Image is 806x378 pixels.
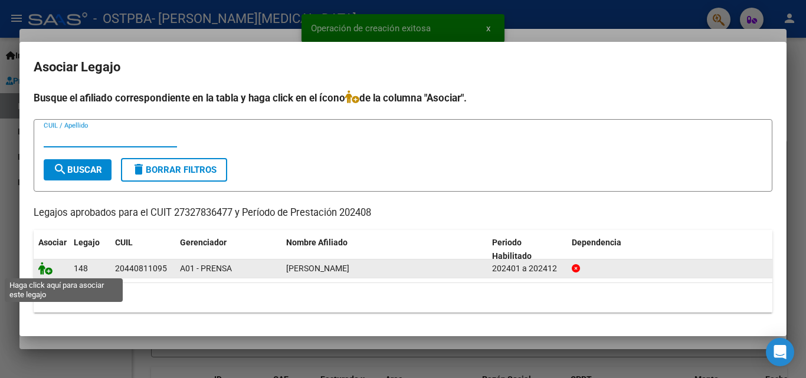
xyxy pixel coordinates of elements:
[34,283,772,313] div: 1 registros
[121,158,227,182] button: Borrar Filtros
[34,56,772,78] h2: Asociar Legajo
[74,264,88,273] span: 148
[180,238,227,247] span: Gerenciador
[766,338,794,366] div: Open Intercom Messenger
[34,230,69,269] datatable-header-cell: Asociar
[74,238,100,247] span: Legajo
[53,165,102,175] span: Buscar
[115,262,167,275] div: 20440811095
[132,162,146,176] mat-icon: delete
[180,264,232,273] span: A01 - PRENSA
[286,264,349,273] span: ARNDT FRANCO
[286,238,348,247] span: Nombre Afiliado
[53,162,67,176] mat-icon: search
[34,90,772,106] h4: Busque el afiliado correspondiente en la tabla y haga click en el ícono de la columna "Asociar".
[38,238,67,247] span: Asociar
[115,238,133,247] span: CUIL
[492,262,562,275] div: 202401 a 202412
[567,230,773,269] datatable-header-cell: Dependencia
[492,238,532,261] span: Periodo Habilitado
[487,230,567,269] datatable-header-cell: Periodo Habilitado
[281,230,487,269] datatable-header-cell: Nombre Afiliado
[44,159,112,180] button: Buscar
[572,238,621,247] span: Dependencia
[132,165,217,175] span: Borrar Filtros
[34,206,772,221] p: Legajos aprobados para el CUIT 27327836477 y Período de Prestación 202408
[69,230,110,269] datatable-header-cell: Legajo
[175,230,281,269] datatable-header-cell: Gerenciador
[110,230,175,269] datatable-header-cell: CUIL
